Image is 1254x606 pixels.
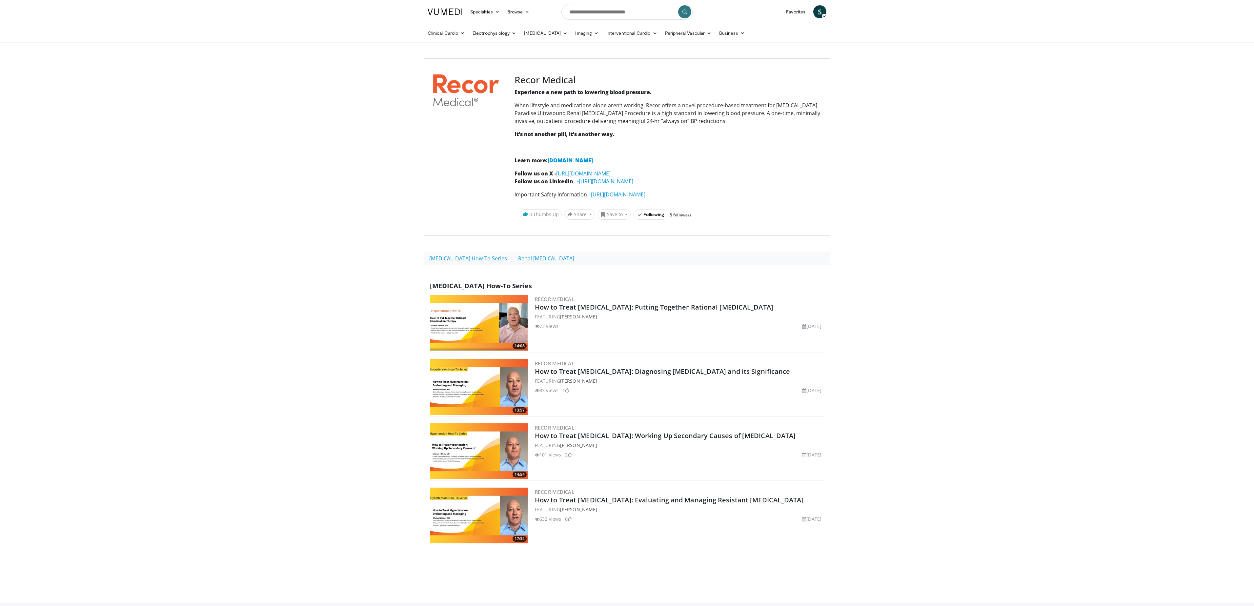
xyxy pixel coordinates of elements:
a: [PERSON_NAME] [560,313,597,320]
strong: Experience a new path to lowering blood pressure. [515,89,652,96]
div: FEATURING [535,506,824,513]
li: 83 views [535,387,558,394]
strong: Follow us on X - [515,170,556,177]
a: 14:54 [430,423,528,479]
span: When lifestyle and medications alone aren’t working, Recor offers a novel procedure-based treatme... [515,102,820,125]
span: 3 [529,211,532,217]
a: How to Treat [MEDICAL_DATA]: Putting Together Rational [MEDICAL_DATA] [535,303,773,312]
span: 13:57 [513,407,527,413]
button: Save to [597,209,631,220]
li: 101 views [535,451,561,458]
a: 17:34 [430,488,528,543]
img: VuMedi Logo [428,9,462,15]
strong: Follow us on LinkedIn - [515,178,579,185]
span: 17:34 [513,536,527,542]
div: FEATURING [535,313,824,320]
button: Share [564,209,595,220]
a: Peripheral Vascular [661,27,715,40]
a: [MEDICAL_DATA] [520,27,571,40]
div: FEATURING [535,377,824,384]
input: Search topics, interventions [561,4,693,20]
a: Recor Medical [535,296,574,302]
a: Clinical Cardio [424,27,469,40]
a: How to Treat [MEDICAL_DATA]: Diagnosing [MEDICAL_DATA] and its Significance [535,367,790,376]
a: Specialties [466,5,503,18]
a: How to Treat [MEDICAL_DATA]: Evaluating and Managing Resistant [MEDICAL_DATA] [535,495,804,504]
span: 14:08 [513,343,527,349]
a: [URL][DOMAIN_NAME] [579,178,633,185]
a: Electrophysiology [469,27,520,40]
a: [PERSON_NAME] [560,506,597,513]
strong: Learn more: [515,157,548,164]
li: [DATE] [802,387,821,394]
li: 6 [565,515,572,522]
button: Following [633,209,668,220]
a: Recor Medical [535,424,574,431]
a: Business [715,27,749,40]
li: [DATE] [802,323,821,330]
a: 3 Thumbs Up [520,209,562,219]
span: [MEDICAL_DATA] How-To Series [430,281,532,290]
li: [DATE] [802,515,821,522]
img: 6e35119b-2341-4763-b4bf-2ef279db8784.jpg.300x170_q85_crop-smart_upscale.jpg [430,359,528,415]
a: 13:57 [430,359,528,415]
a: Favorites [782,5,809,18]
a: Imaging [571,27,602,40]
a: [MEDICAL_DATA] How-To Series [424,252,513,265]
div: FEATURING [535,442,824,449]
img: aa0c1c4c-505f-4390-be68-90f38cd57539.png.300x170_q85_crop-smart_upscale.png [430,295,528,351]
img: 5ca00d86-64b6-43d7-b219-4fe40f4d8433.jpg.300x170_q85_crop-smart_upscale.jpg [430,423,528,479]
a: Recor Medical [535,489,574,495]
li: 2 [565,451,572,458]
li: [DATE] [802,451,821,458]
a: 5 followers [670,212,691,218]
a: S [813,5,826,18]
a: Browse [503,5,534,18]
a: Interventional Cardio [602,27,661,40]
a: [DOMAIN_NAME] [548,157,593,164]
a: 14:08 [430,295,528,351]
strong: It’s not another pill, it’s another way. [515,131,615,138]
a: [URL][DOMAIN_NAME] [556,170,611,177]
span: 14:54 [513,472,527,477]
a: Recor Medical [535,360,574,367]
li: 632 views [535,515,561,522]
p: Important Safety Information – [515,191,821,198]
li: 73 views [535,323,558,330]
a: [PERSON_NAME] [560,442,597,448]
li: 1 [562,387,569,394]
a: How to Treat [MEDICAL_DATA]: Working Up Secondary Causes of [MEDICAL_DATA] [535,431,796,440]
a: [PERSON_NAME] [560,378,597,384]
img: 10cbd22e-c1e6-49ff-b90e-4507a8859fc1.jpg.300x170_q85_crop-smart_upscale.jpg [430,488,528,543]
h3: Recor Medical [515,74,821,86]
a: [URL][DOMAIN_NAME] [591,191,645,198]
a: Renal [MEDICAL_DATA] [513,252,580,265]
